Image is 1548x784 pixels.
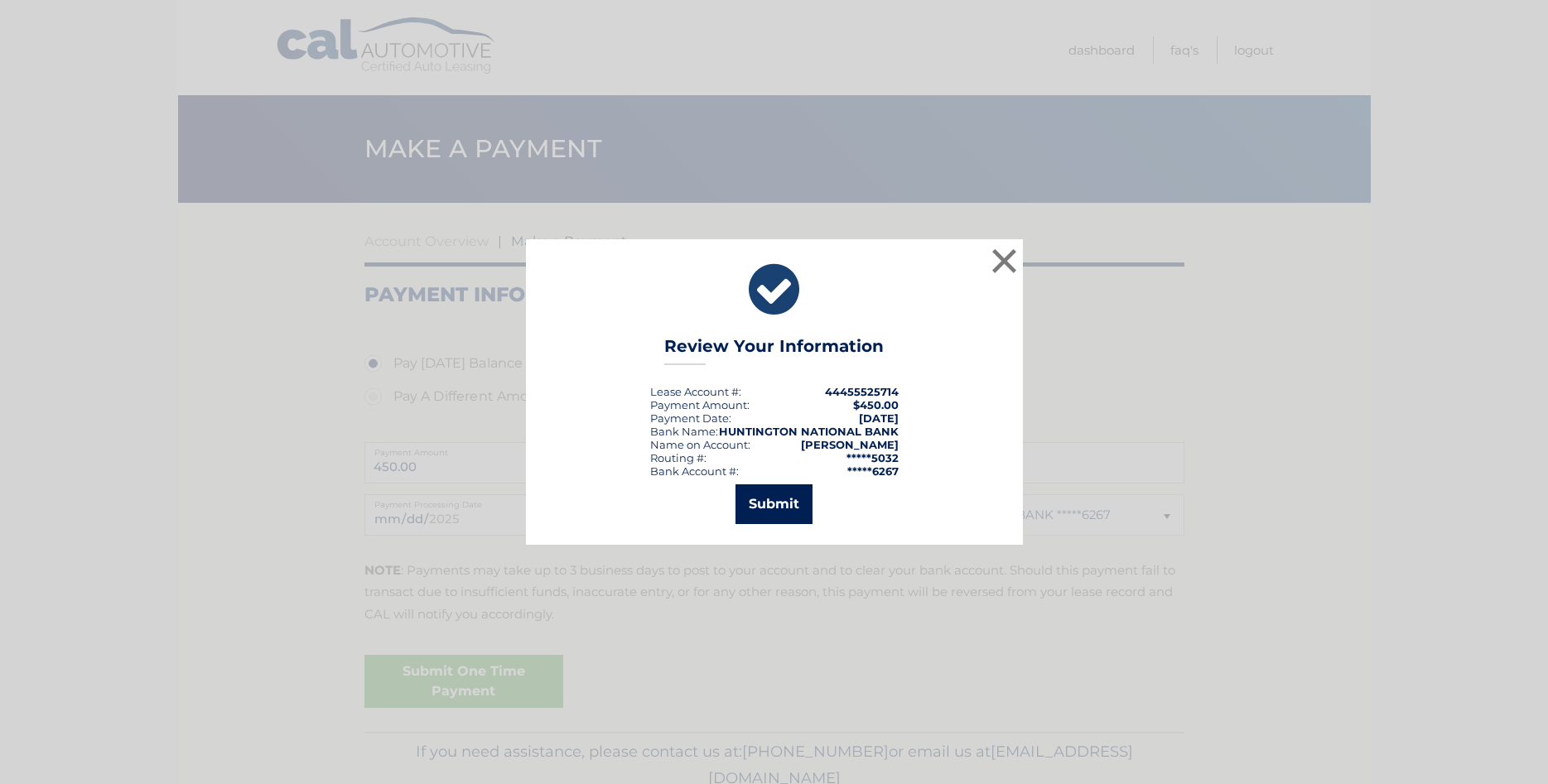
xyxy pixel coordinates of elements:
[650,438,750,451] div: Name on Account:
[735,484,813,524] button: Submit
[650,385,741,398] div: Lease Account #:
[650,398,750,411] div: Payment Amount:
[859,411,899,425] span: [DATE]
[650,464,739,478] div: Bank Account #:
[664,336,884,365] h3: Review Your Information
[801,438,899,451] strong: [PERSON_NAME]
[988,244,1021,277] button: ×
[719,425,899,438] strong: HUNTINGTON NATIONAL BANK
[650,425,718,438] div: Bank Name:
[650,451,706,464] div: Routing #:
[650,411,731,425] div: :
[650,411,729,425] span: Payment Date
[825,385,899,398] strong: 44455525714
[853,398,899,411] span: $450.00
